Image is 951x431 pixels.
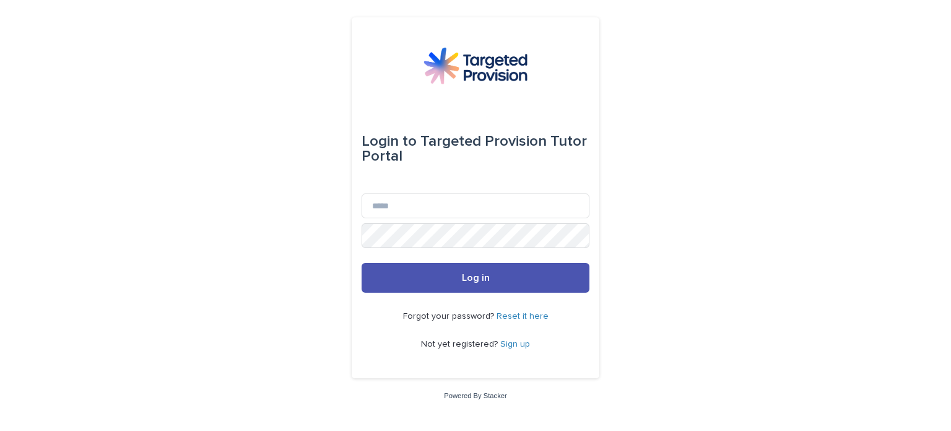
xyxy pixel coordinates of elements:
[500,340,530,349] a: Sign up
[497,312,549,321] a: Reset it here
[362,124,589,174] div: Targeted Provision Tutor Portal
[444,392,506,399] a: Powered By Stacker
[421,340,500,349] span: Not yet registered?
[462,273,490,283] span: Log in
[362,134,417,149] span: Login to
[403,312,497,321] span: Forgot your password?
[362,263,589,293] button: Log in
[423,47,528,84] img: M5nRWzHhSzIhMunXDL62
